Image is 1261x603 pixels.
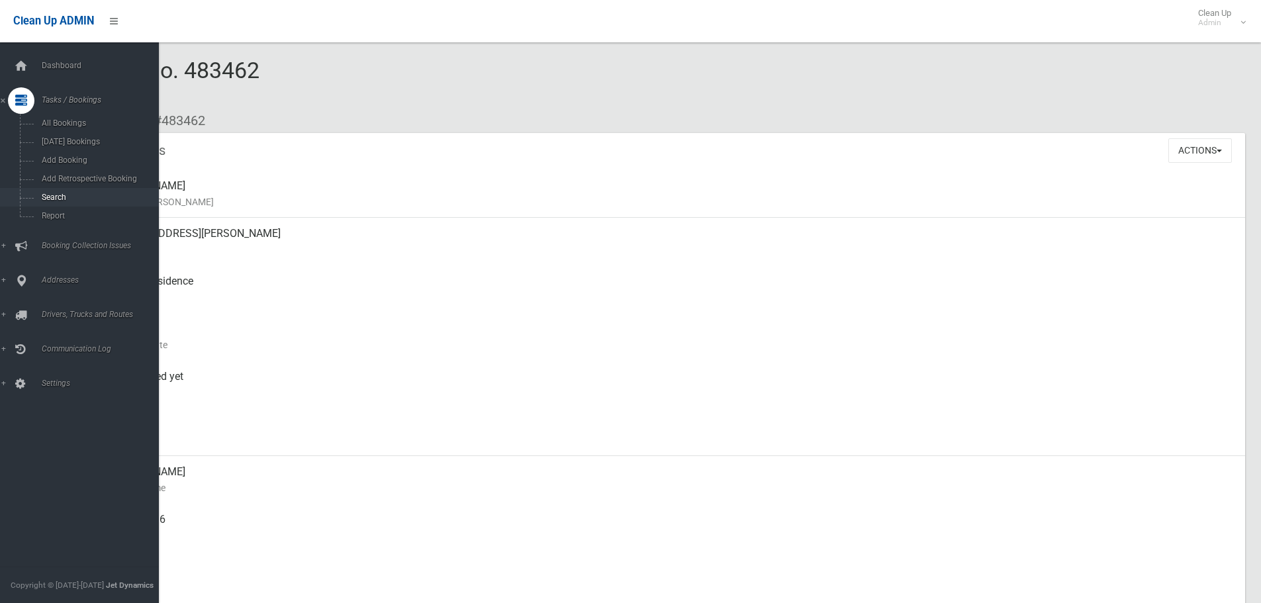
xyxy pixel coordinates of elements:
[106,361,1235,408] div: Not collected yet
[106,194,1235,210] small: Name of [PERSON_NAME]
[38,61,169,70] span: Dashboard
[106,408,1235,456] div: [DATE]
[144,109,205,133] li: #483462
[38,156,158,165] span: Add Booking
[1191,8,1244,28] span: Clean Up
[38,174,158,183] span: Add Retrospective Booking
[106,289,1235,305] small: Pickup Point
[38,344,169,353] span: Communication Log
[106,337,1235,353] small: Collection Date
[106,432,1235,448] small: Zone
[38,193,158,202] span: Search
[106,580,154,590] strong: Jet Dynamics
[38,118,158,128] span: All Bookings
[58,57,259,109] span: Booking No. 483462
[38,241,169,250] span: Booking Collection Issues
[106,480,1235,496] small: Contact Name
[106,551,1235,599] div: None given
[1198,18,1231,28] small: Admin
[106,313,1235,361] div: [DATE]
[38,275,169,285] span: Addresses
[106,504,1235,551] div: 0409686996
[38,137,158,146] span: [DATE] Bookings
[106,456,1235,504] div: [PERSON_NAME]
[106,218,1235,265] div: [STREET_ADDRESS][PERSON_NAME]
[106,265,1235,313] div: Front of Residence
[106,528,1235,543] small: Mobile
[38,95,169,105] span: Tasks / Bookings
[1168,138,1232,163] button: Actions
[11,580,104,590] span: Copyright © [DATE]-[DATE]
[38,211,158,220] span: Report
[106,575,1235,591] small: Landline
[13,15,94,27] span: Clean Up ADMIN
[106,170,1235,218] div: [PERSON_NAME]
[38,310,169,319] span: Drivers, Trucks and Routes
[106,242,1235,257] small: Address
[38,379,169,388] span: Settings
[106,385,1235,400] small: Collected At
